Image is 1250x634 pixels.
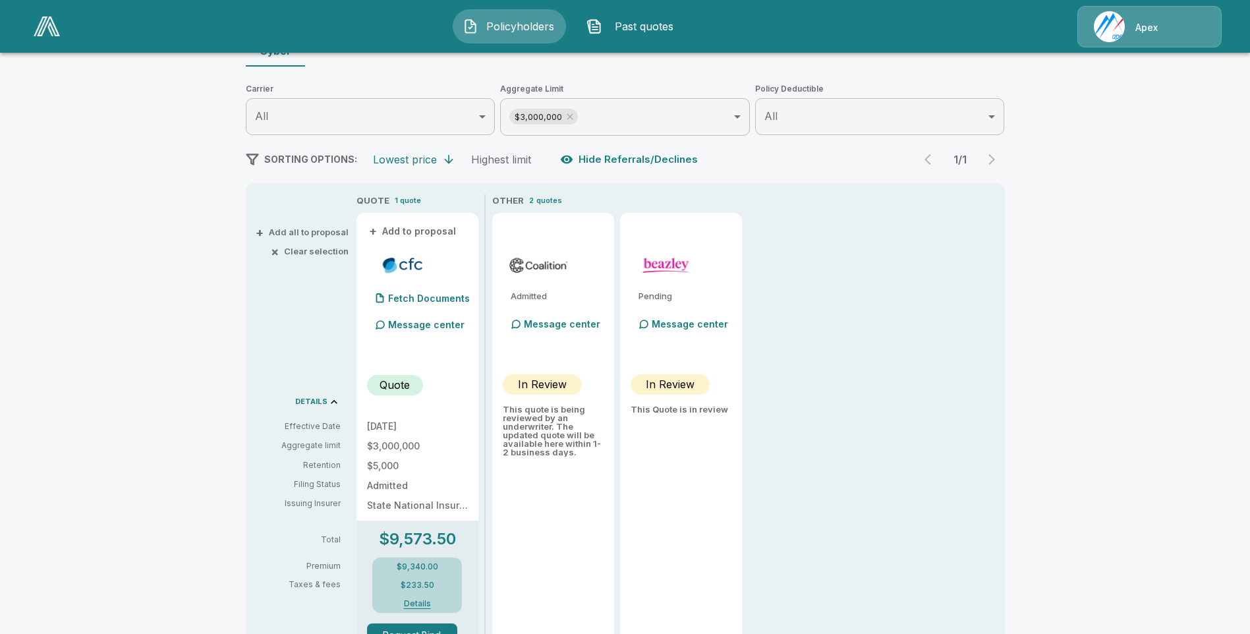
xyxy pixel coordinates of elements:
[255,109,268,123] span: All
[256,536,351,544] p: Total
[256,478,341,490] p: Filing Status
[492,194,524,208] p: OTHER
[646,376,695,392] p: In Review
[608,18,680,34] span: Past quotes
[636,255,697,275] img: beazleycyber
[256,440,341,451] p: Aggregate limit
[273,247,349,256] button: ×Clear selection
[509,109,567,125] span: $3,000,000
[256,459,341,471] p: Retention
[511,292,604,301] p: Admitted
[391,600,443,608] button: Details
[367,501,468,510] p: State National Insurance Company Inc.
[367,422,468,431] p: [DATE]
[258,228,349,237] button: +Add all to proposal
[463,18,478,34] img: Policyholders Icon
[256,228,264,237] span: +
[295,398,327,405] p: DETAILS
[453,9,566,43] button: Policyholders IconPolicyholders
[557,147,703,172] button: Hide Referrals/Declines
[367,461,468,471] p: $5,000
[509,109,578,125] div: $3,000,000
[639,292,731,301] p: Pending
[256,562,351,570] p: Premium
[379,531,456,547] p: $9,573.50
[508,255,569,275] img: coalitioncyberadmitted
[947,154,973,165] p: 1 / 1
[264,154,357,165] span: SORTING OPTIONS:
[256,581,351,589] p: Taxes & fees
[395,195,421,206] p: 1 quote
[367,224,459,239] button: +Add to proposal
[577,9,690,43] button: Past quotes IconPast quotes
[388,294,470,303] p: Fetch Documents
[631,405,731,414] p: This Quote is in review
[529,195,534,206] p: 2
[401,581,434,589] p: $233.50
[34,16,60,36] img: AA Logo
[518,376,567,392] p: In Review
[652,317,728,331] p: Message center
[356,194,389,208] p: QUOTE
[380,377,410,393] p: Quote
[246,82,496,96] span: Carrier
[503,405,604,457] p: This quote is being reviewed by an underwriter. The updated quote will be available here within 1...
[397,563,438,571] p: $9,340.00
[471,153,531,166] div: Highest limit
[586,18,602,34] img: Past quotes Icon
[256,420,341,432] p: Effective Date
[373,153,437,166] div: Lowest price
[524,317,600,331] p: Message center
[367,442,468,451] p: $3,000,000
[500,82,750,96] span: Aggregate Limit
[256,498,341,509] p: Issuing Insurer
[271,247,279,256] span: ×
[372,255,434,275] img: cfccyberadmitted
[367,481,468,490] p: Admitted
[764,109,778,123] span: All
[388,318,465,331] p: Message center
[484,18,556,34] span: Policyholders
[536,195,562,206] p: quotes
[369,227,377,236] span: +
[755,82,1005,96] span: Policy Deductible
